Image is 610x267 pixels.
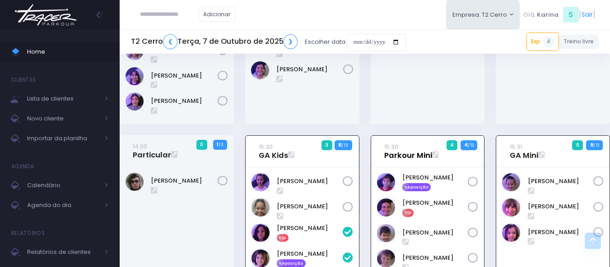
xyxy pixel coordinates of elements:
[251,198,270,216] img: Rafaela Sales
[402,173,468,182] a: [PERSON_NAME]
[133,142,147,151] small: 14:00
[537,10,559,19] span: Karina
[338,141,341,148] strong: 8
[27,113,99,124] span: Novo cliente
[126,92,144,110] img: Olivia Chiesa
[384,142,432,160] a: 15:30Parkour Mini
[402,228,468,237] a: [PERSON_NAME]
[11,71,36,89] h4: Clientes
[510,142,538,160] a: 15:31GA Mini
[11,157,34,175] h4: Agenda
[377,198,395,216] img: Antoine Menezes Jacquin
[133,142,171,160] a: 14:00Particular
[528,177,594,186] a: [PERSON_NAME]
[11,224,45,242] h4: Relatórios
[277,177,343,186] a: [PERSON_NAME]
[27,46,108,58] span: Home
[259,142,288,160] a: 15:30GA Kids
[528,202,594,211] a: [PERSON_NAME]
[402,183,431,191] span: Reposição
[377,224,395,242] img: Mikael Arina Scudeller
[593,143,599,148] small: / 12
[402,253,468,262] a: [PERSON_NAME]
[27,133,99,144] span: Importar da planilha
[251,224,270,242] img: Elise Menezes Jacquin
[572,140,583,150] span: 0
[543,37,554,47] span: 4
[151,71,218,80] a: [PERSON_NAME]
[510,143,522,151] small: 15:31
[151,176,218,185] a: [PERSON_NAME]
[277,202,343,211] a: [PERSON_NAME]
[523,10,535,19] span: Olá,
[559,34,599,49] a: Treino livre
[199,7,236,22] a: Adicionar
[131,34,298,49] h5: T2 Cerro Terça, 7 de Outubro de 2025
[126,173,144,191] img: Fernando Pires Amary
[284,34,298,49] a: ❯
[27,93,99,105] span: Lista de clientes
[276,65,343,74] a: [PERSON_NAME]
[219,142,223,147] small: / 2
[402,198,468,207] a: [PERSON_NAME]
[502,224,520,242] img: Olívia Martins Gomes
[126,67,144,85] img: Nina Elias
[259,143,273,151] small: 15:30
[502,198,520,216] img: Manuela Kowalesky Cardoso
[277,249,343,258] a: [PERSON_NAME]
[341,143,348,148] small: / 13
[27,199,99,211] span: Agenda do dia
[27,180,99,191] span: Calendário
[251,61,269,79] img: Sofia John
[163,34,177,49] a: ❮
[468,143,474,148] small: / 12
[27,246,99,258] span: Relatórios de clientes
[502,173,520,191] img: Luísa Rodrigues Tavolaro
[447,140,458,150] span: 4
[464,141,468,148] strong: 4
[196,140,207,150] span: 0
[277,224,343,233] a: [PERSON_NAME]
[590,141,593,148] strong: 9
[526,32,559,51] a: Exp4
[528,228,594,237] a: [PERSON_NAME]
[151,97,218,106] a: [PERSON_NAME]
[377,173,395,191] img: André Thormann Poyart
[582,10,593,19] a: Sair
[131,32,406,52] div: Escolher data:
[384,143,398,151] small: 15:30
[563,7,579,23] span: S
[251,173,270,191] img: Emma Líbano
[520,5,599,25] div: [ ]
[217,141,219,148] strong: 1
[321,140,332,150] span: 3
